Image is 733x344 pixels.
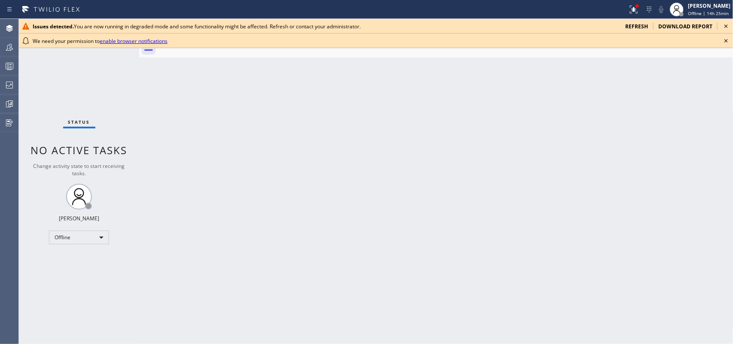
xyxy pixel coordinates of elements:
div: Offline [49,231,109,244]
b: Issues detected. [33,23,74,30]
span: Change activity state to start receiving tasks. [33,162,125,177]
div: You are now running in degraded mode and some functionality might be affected. Refresh or contact... [33,23,618,30]
span: We need your permission to [33,37,167,45]
button: Mute [655,3,667,15]
span: refresh [625,23,648,30]
a: enable browser notifications [100,37,167,45]
div: [PERSON_NAME] [59,215,99,222]
span: Offline | 14h 25min [688,10,729,16]
span: Status [68,119,90,125]
div: [PERSON_NAME] [688,2,730,9]
span: No active tasks [31,143,128,157]
span: download report [658,23,712,30]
